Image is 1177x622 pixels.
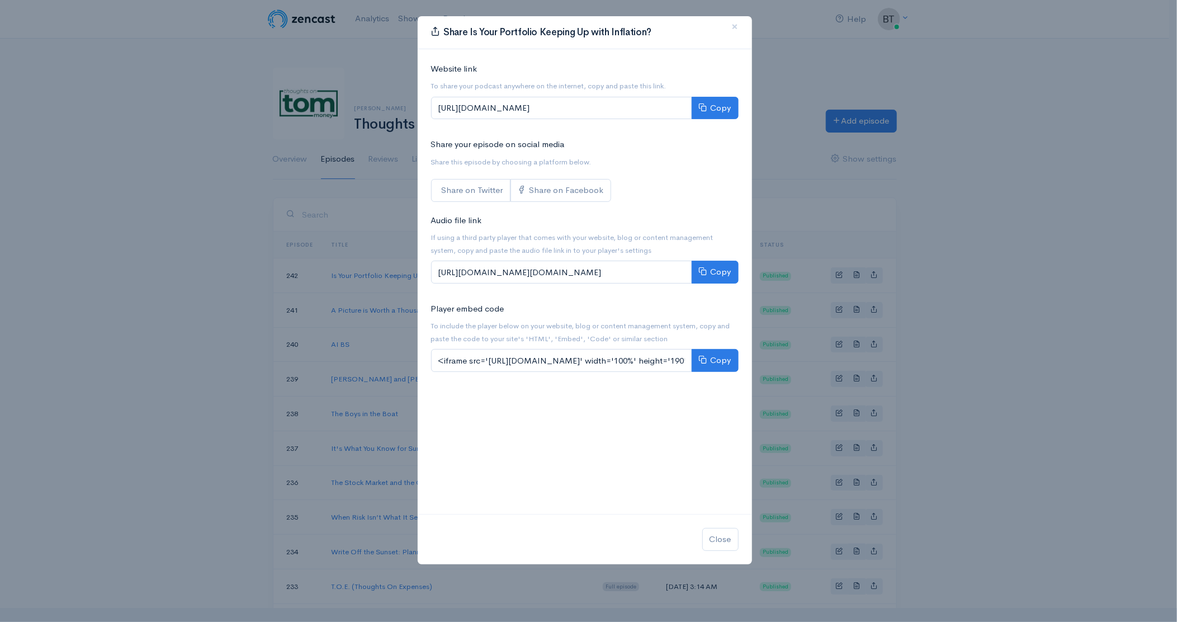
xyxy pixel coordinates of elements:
a: Share on Twitter [431,179,510,202]
button: Copy [692,349,739,372]
label: Share your episode on social media [431,138,565,151]
label: Website link [431,63,478,76]
label: Audio file link [431,214,482,227]
small: If using a third party player that comes with your website, blog or content management system, co... [431,233,713,255]
span: Share Is Your Portfolio Keeping Up with Inflation? [443,26,651,38]
a: Share on Facebook [510,179,611,202]
small: Share this episode by choosing a platform below. [431,157,592,167]
small: To share your podcast anywhere on the internet, copy and paste this link. [431,81,667,91]
button: Close [719,12,752,43]
input: <iframe src='[URL][DOMAIN_NAME]' width='100%' height='190' frameborder='0' scrolling='no' seamles... [431,349,692,372]
button: Copy [692,261,739,284]
span: × [732,18,739,35]
input: [URL][DOMAIN_NAME] [431,97,692,120]
button: Copy [692,97,739,120]
small: To include the player below on your website, blog or content management system, copy and paste th... [431,321,730,343]
div: Social sharing links [431,179,611,202]
input: [URL][DOMAIN_NAME][DOMAIN_NAME] [431,261,692,284]
button: Close [702,528,739,551]
label: Player embed code [431,303,504,315]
